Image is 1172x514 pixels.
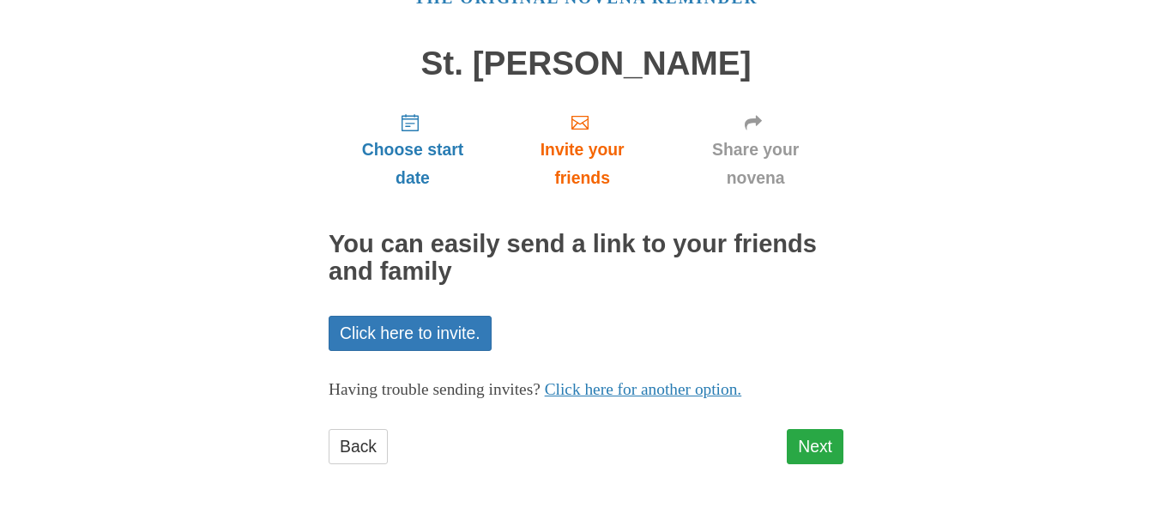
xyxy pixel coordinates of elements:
a: Click here for another option. [545,380,742,398]
span: Share your novena [685,136,826,192]
a: Invite your friends [497,99,668,201]
a: Back [329,429,388,464]
span: Choose start date [346,136,480,192]
span: Invite your friends [514,136,650,192]
span: Having trouble sending invites? [329,380,541,398]
a: Choose start date [329,99,497,201]
a: Next [787,429,843,464]
a: Click here to invite. [329,316,492,351]
a: Share your novena [668,99,843,201]
h1: St. [PERSON_NAME] [329,45,843,82]
h2: You can easily send a link to your friends and family [329,231,843,286]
